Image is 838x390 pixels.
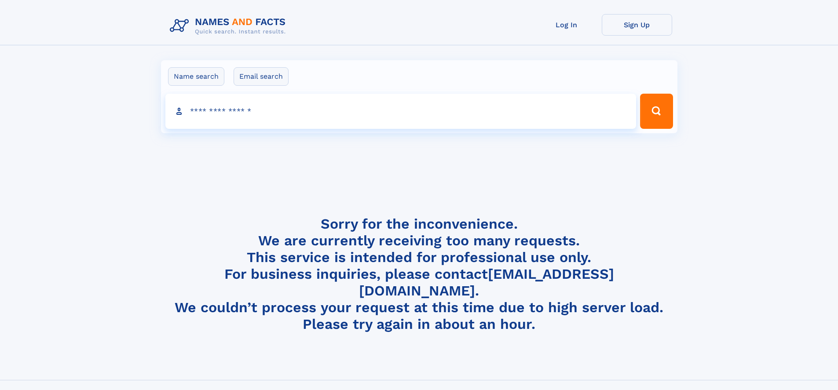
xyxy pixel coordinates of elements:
[166,215,672,333] h4: Sorry for the inconvenience. We are currently receiving too many requests. This service is intend...
[234,67,289,86] label: Email search
[640,94,673,129] button: Search Button
[602,14,672,36] a: Sign Up
[359,266,614,299] a: [EMAIL_ADDRESS][DOMAIN_NAME]
[166,14,293,38] img: Logo Names and Facts
[168,67,224,86] label: Name search
[531,14,602,36] a: Log In
[165,94,637,129] input: search input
